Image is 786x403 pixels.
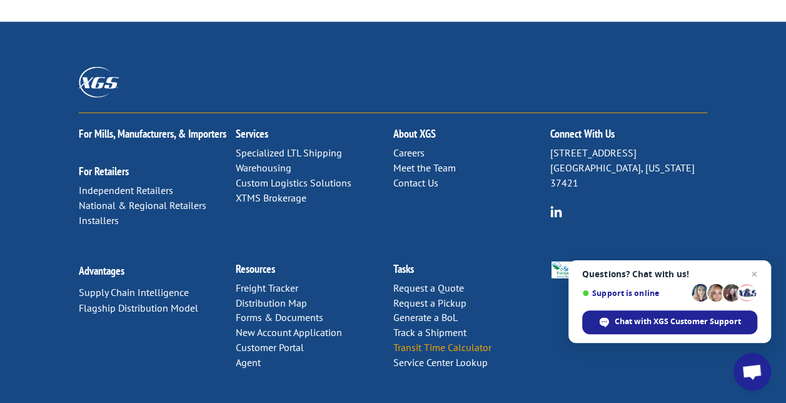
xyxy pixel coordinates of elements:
[393,326,466,339] a: Track a Shipment
[79,286,189,298] a: Supply Chain Intelligence
[582,288,687,298] span: Support is online
[79,199,206,212] a: National & Regional Retailers
[393,263,550,281] h2: Tasks
[79,302,198,314] a: Flagship Distribution Model
[79,67,119,98] img: XGS_Logos_ALL_2024_All_White
[236,262,275,276] a: Resources
[236,191,306,204] a: XTMS Brokerage
[550,128,707,146] h2: Connect With Us
[582,310,757,334] span: Chat with XGS Customer Support
[236,326,342,339] a: New Account Application
[79,164,129,178] a: For Retailers
[550,206,562,218] img: group-6
[79,263,124,278] a: Advantages
[393,161,455,174] a: Meet the Team
[393,176,438,189] a: Contact Us
[236,161,291,174] a: Warehousing
[393,126,435,141] a: About XGS
[236,282,298,294] a: Freight Tracker
[79,126,226,141] a: For Mills, Manufacturers, & Importers
[393,297,466,309] a: Request a Pickup
[236,341,304,354] a: Customer Portal
[582,269,757,279] span: Questions? Chat with us!
[550,262,592,278] img: Smartway_Logo
[393,356,487,369] a: Service Center Lookup
[393,341,491,354] a: Transit Time Calculator
[550,146,707,190] p: [STREET_ADDRESS] [GEOGRAPHIC_DATA], [US_STATE] 37421
[236,311,323,324] a: Forms & Documents
[393,146,424,159] a: Careers
[393,311,457,324] a: Generate a BoL
[615,316,741,327] span: Chat with XGS Customer Support
[236,297,307,309] a: Distribution Map
[236,146,342,159] a: Specialized LTL Shipping
[733,353,771,390] a: Open chat
[236,176,351,189] a: Custom Logistics Solutions
[236,126,268,141] a: Services
[79,214,119,227] a: Installers
[393,282,463,294] a: Request a Quote
[79,184,173,196] a: Independent Retailers
[236,356,261,369] a: Agent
